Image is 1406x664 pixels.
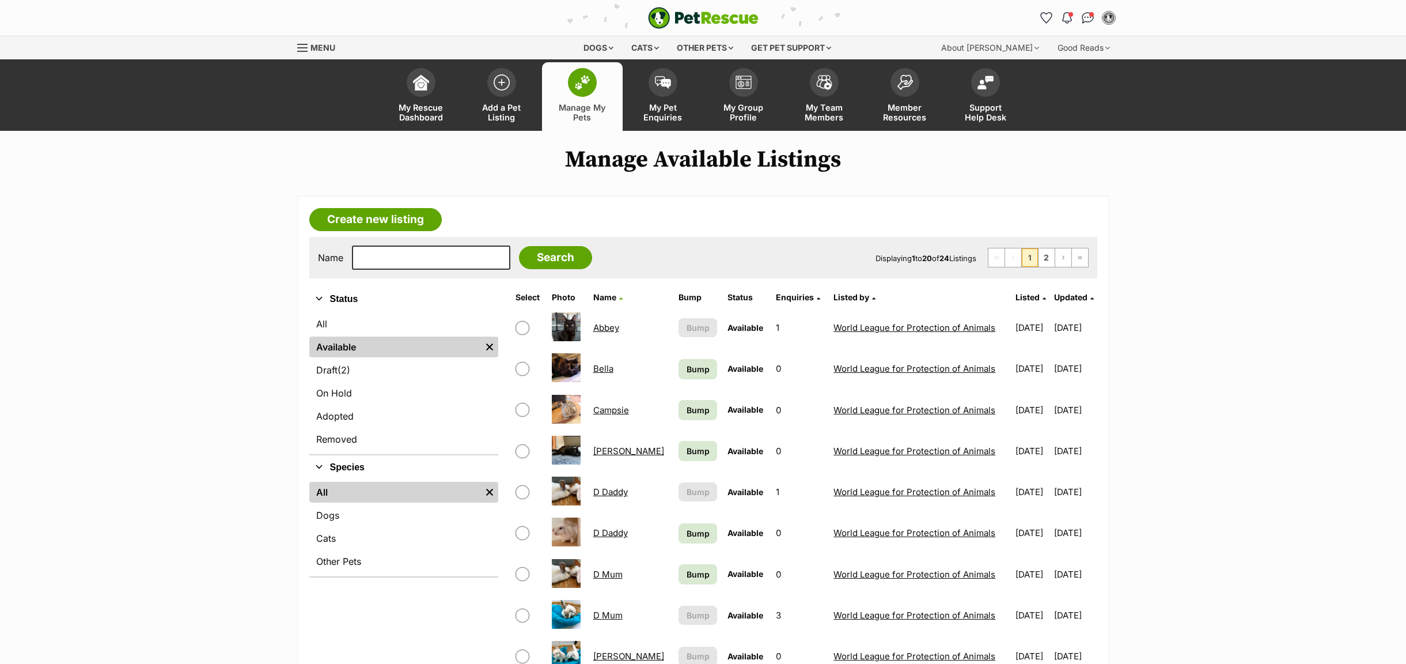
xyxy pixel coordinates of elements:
a: World League for Protection of Animals [833,363,995,374]
img: team-members-icon-5396bd8760b3fe7c0b43da4ab00e1e3bb1a5d9ba89233759b79545d2d3fc5d0d.svg [816,75,832,90]
td: 1 [771,472,828,512]
a: Removed [309,429,498,450]
span: Available [727,405,763,414]
a: All [309,314,498,334]
a: Abbey [593,322,619,333]
strong: 24 [939,254,949,263]
a: Cats [309,528,498,549]
a: Next page [1055,248,1071,267]
span: Page 1 [1022,248,1038,267]
a: Menu [297,36,343,57]
div: Dogs [575,36,621,59]
th: Photo [547,288,588,307]
button: Status [309,292,498,307]
div: About [PERSON_NAME] [933,36,1047,59]
td: [DATE] [1054,513,1096,553]
img: World League for Protection of Animals profile pic [1103,12,1115,24]
span: My Pet Enquiries [637,103,689,122]
img: help-desk-icon-fdf02630f3aa405de69fd3d07c3f3aa587a6932b1a1747fa1d2bba05be0121f9.svg [977,76,994,89]
img: Bella [552,353,581,382]
td: 1 [771,308,828,348]
img: D Daddy [552,518,581,546]
td: 0 [771,513,828,553]
td: 0 [771,349,828,388]
td: [DATE] [1054,308,1096,348]
a: All [309,482,481,503]
td: [DATE] [1011,308,1053,348]
td: 3 [771,595,828,635]
span: Available [727,610,763,620]
a: My Group Profile [703,62,784,131]
span: Member Resources [879,103,931,122]
span: Bump [687,650,710,662]
a: Remove filter [481,482,498,503]
a: World League for Protection of Animals [833,651,995,662]
a: D Daddy [593,527,628,538]
td: [DATE] [1054,390,1096,430]
td: [DATE] [1011,472,1053,512]
span: Updated [1054,292,1087,302]
img: logo-e224e6f780fb5917bec1dbf3a21bbac754714ae5b6737aabdf751b685950b380.svg [648,7,759,29]
td: [DATE] [1054,349,1096,388]
td: [DATE] [1011,595,1053,635]
img: group-profile-icon-3fa3cf56718a62981997c0bc7e787c4b2cf8bcc04b72c1350f741eb67cf2f40e.svg [736,76,752,89]
nav: Pagination [988,248,1089,267]
img: manage-my-pets-icon-02211641906a0b7f246fdf0571729dbe1e7629f14944591b6c1af311fb30b64b.svg [574,75,590,90]
span: Bump [687,568,710,580]
span: Displaying to of Listings [876,254,976,263]
span: First page [988,248,1005,267]
a: Updated [1054,292,1094,302]
span: Manage My Pets [556,103,608,122]
a: Campsie [593,405,629,416]
a: Available [309,337,481,357]
a: World League for Protection of Animals [833,610,995,621]
a: World League for Protection of Animals [833,569,995,580]
a: Remove filter [481,337,498,357]
span: Name [593,292,616,302]
span: Available [727,323,763,333]
a: Member Resources [865,62,945,131]
span: Available [727,651,763,661]
td: [DATE] [1011,349,1053,388]
span: Listed by [833,292,869,302]
a: Other Pets [309,551,498,572]
a: Bump [679,359,717,379]
button: Species [309,460,498,475]
img: notifications-46538b983faf8c2785f20acdc204bb7945ddae34d4c08c2a6579f10ce5e182be.svg [1062,12,1071,24]
a: Bump [679,523,717,544]
td: [DATE] [1054,554,1096,594]
span: (2) [338,363,350,377]
a: Manage My Pets [542,62,623,131]
button: Bump [679,482,717,501]
span: Bump [687,445,710,457]
a: Adopted [309,406,498,427]
a: D Mum [593,569,623,580]
a: D Mum [593,610,623,621]
img: dashboard-icon-eb2f2d2d3e046f16d808141f083e7271f6b2e854fb5c12c21221c1fb7104beca.svg [413,74,429,90]
img: D Daddy [552,477,581,505]
div: Cats [623,36,667,59]
button: Notifications [1058,9,1077,27]
a: [PERSON_NAME] [593,651,664,662]
strong: 20 [922,254,932,263]
span: My Team Members [798,103,850,122]
strong: 1 [912,254,915,263]
a: Bump [679,564,717,584]
img: D Mum [552,559,581,588]
span: Bump [687,527,710,539]
span: Bump [687,486,710,498]
span: Bump [687,609,710,621]
span: Add a Pet Listing [476,103,528,122]
a: Favourites [1037,9,1056,27]
a: World League for Protection of Animals [833,486,995,497]
a: My Pet Enquiries [623,62,703,131]
td: 0 [771,431,828,471]
td: [DATE] [1011,390,1053,430]
a: Last page [1072,248,1088,267]
a: Bump [679,441,717,461]
td: [DATE] [1054,431,1096,471]
div: Other pets [669,36,741,59]
a: World League for Protection of Animals [833,446,995,456]
a: Bella [593,363,613,374]
a: Listed [1015,292,1046,302]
